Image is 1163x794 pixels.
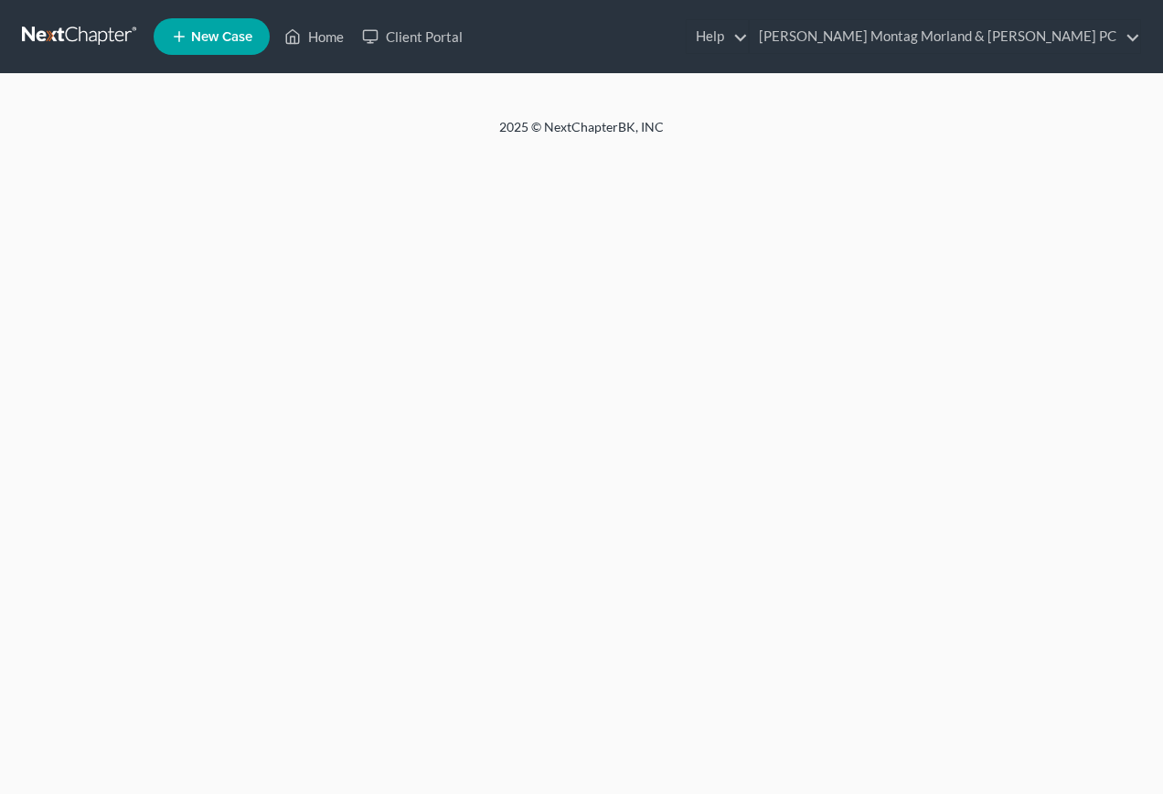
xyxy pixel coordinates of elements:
[353,20,472,53] a: Client Portal
[275,20,353,53] a: Home
[154,18,270,55] new-legal-case-button: New Case
[750,20,1140,53] a: [PERSON_NAME] Montag Morland & [PERSON_NAME] PC
[60,118,1103,151] div: 2025 © NextChapterBK, INC
[687,20,748,53] a: Help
